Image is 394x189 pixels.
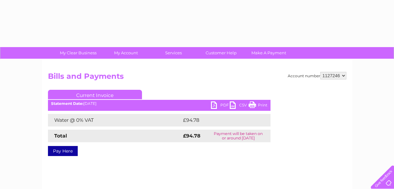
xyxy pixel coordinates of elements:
[48,146,78,156] a: Pay Here
[54,133,67,139] strong: Total
[181,114,258,127] td: £94.78
[48,101,271,106] div: [DATE]
[211,101,230,111] a: PDF
[48,72,346,84] h2: Bills and Payments
[243,47,295,59] a: Make A Payment
[230,101,249,111] a: CSV
[52,47,104,59] a: My Clear Business
[183,133,200,139] strong: £94.78
[249,101,267,111] a: Print
[288,72,346,79] div: Account number
[148,47,199,59] a: Services
[48,114,181,127] td: Water @ 0% VAT
[48,90,142,99] a: Current Invoice
[195,47,247,59] a: Customer Help
[51,101,83,106] b: Statement Date:
[100,47,152,59] a: My Account
[206,130,270,142] td: Payment will be taken on or around [DATE]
